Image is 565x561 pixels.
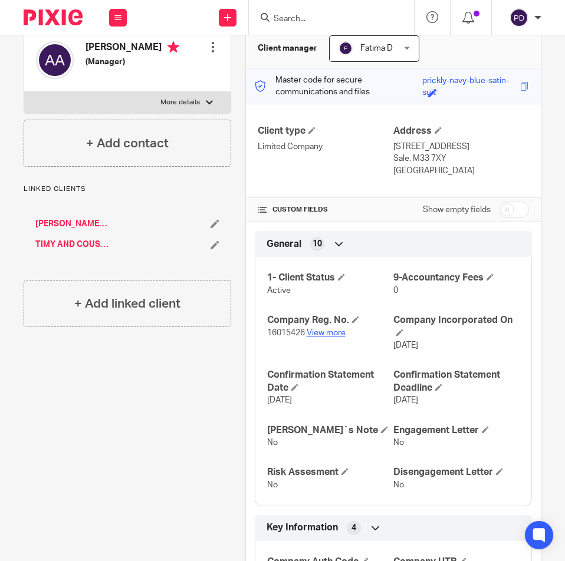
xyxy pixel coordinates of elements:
h4: Confirmation Statement Deadline [393,369,520,394]
span: 10 [313,238,322,250]
span: 4 [352,522,356,534]
span: Key Information [267,522,338,534]
p: [STREET_ADDRESS] [393,141,529,153]
p: More details [160,98,200,107]
a: View more [307,329,346,337]
p: Limited Company [258,141,393,153]
h4: Risk Assesment [267,466,393,478]
h4: CUSTOM FIELDS [258,205,393,214]
span: [DATE] [393,341,418,349]
h4: + Add contact [86,134,169,153]
span: No [393,481,404,489]
h3: Client manager [258,42,317,54]
img: Pixie [24,9,83,25]
span: No [393,438,404,447]
h5: (Manager) [86,56,179,68]
h4: Client type [258,125,393,137]
h4: Address [393,125,529,137]
h4: Company Incorporated On [393,314,520,339]
span: 0 [393,286,398,295]
span: 16015426 [267,329,305,337]
h4: Disengagement Letter [393,466,520,478]
a: [PERSON_NAME] Food Ltd [35,218,109,230]
p: [GEOGRAPHIC_DATA] [393,165,529,177]
p: Linked clients [24,184,231,194]
img: svg%3E [36,41,74,79]
h4: 9-Accountancy Fees [393,272,520,284]
i: Primary [167,41,179,53]
p: Master code for secure communications and files [255,74,423,98]
span: [DATE] [393,396,418,404]
span: [DATE] [267,396,292,404]
div: prickly-navy-blue-satin-suit [422,75,517,88]
a: TIMY AND COUSIN LTD [35,239,109,250]
h4: 1- Client Status [267,272,393,284]
span: No [267,481,278,489]
span: Active [267,286,291,295]
h4: [PERSON_NAME]`s Note [267,424,393,437]
span: Fatima D [360,44,393,52]
h4: + Add linked client [74,295,180,313]
input: Search [272,14,379,25]
span: No [267,438,278,447]
h4: Engagement Letter [393,424,520,437]
img: svg%3E [510,8,528,27]
img: svg%3E [339,41,353,55]
h4: [PERSON_NAME] [86,41,179,56]
p: Sale, M33 7XY [393,153,529,164]
span: General [267,238,301,250]
h4: Confirmation Statement Date [267,369,393,394]
h4: Company Reg. No. [267,314,393,326]
label: Show empty fields [423,204,491,216]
